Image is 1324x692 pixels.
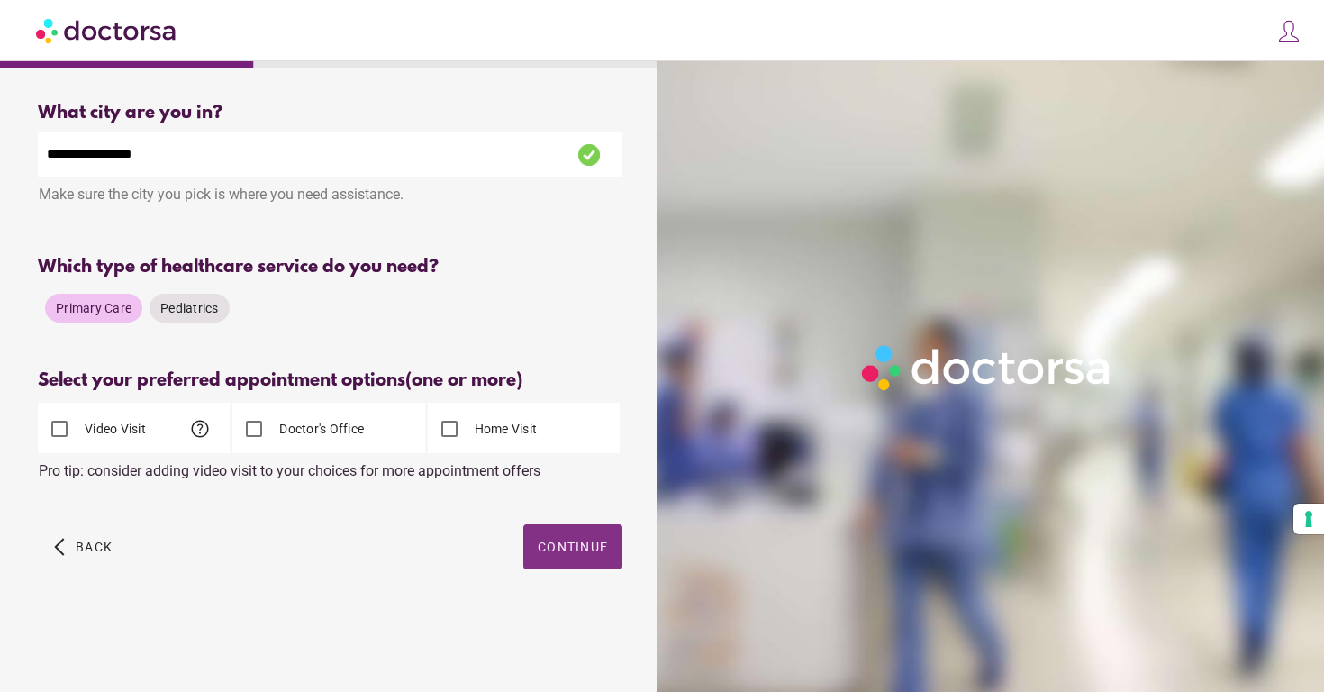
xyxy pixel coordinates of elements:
[36,10,178,50] img: Doctorsa.com
[471,420,538,438] label: Home Visit
[1293,504,1324,534] button: Your consent preferences for tracking technologies
[405,370,522,391] span: (one or more)
[855,338,1120,397] img: Logo-Doctorsa-trans-White-partial-flat.png
[160,301,219,315] span: Pediatrics
[276,420,364,438] label: Doctor's Office
[56,301,131,315] span: Primary Care
[523,524,622,569] button: Continue
[538,540,608,554] span: Continue
[47,524,120,569] button: arrow_back_ios Back
[1276,19,1301,44] img: icons8-customer-100.png
[38,257,622,278] div: Which type of healthcare service do you need?
[38,453,622,479] div: Pro tip: consider adding video visit to your choices for more appointment offers
[38,103,622,123] div: What city are you in?
[38,177,622,216] div: Make sure the city you pick is where you need assistance.
[81,420,146,438] label: Video Visit
[189,418,211,440] span: help
[76,540,113,554] span: Back
[38,370,622,391] div: Select your preferred appointment options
